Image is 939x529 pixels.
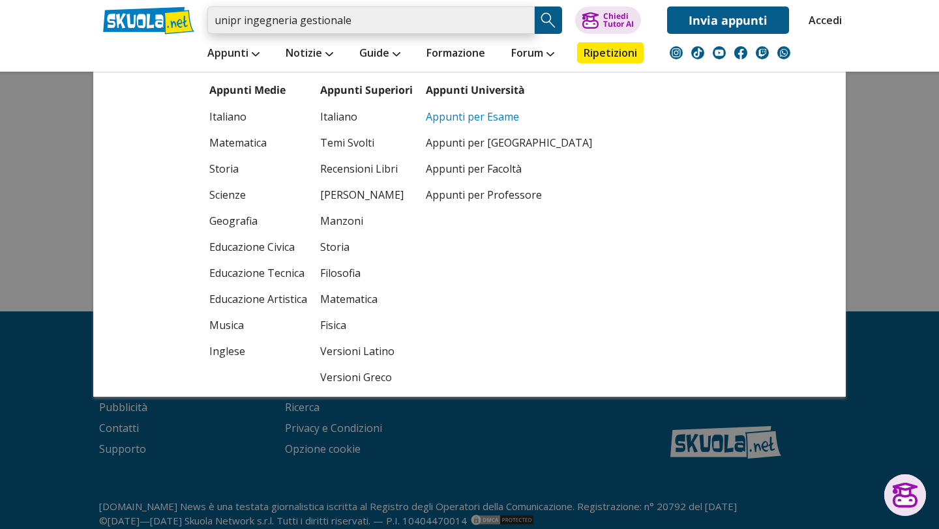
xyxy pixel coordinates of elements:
[209,338,307,364] a: Inglese
[734,46,747,59] img: facebook
[320,260,413,286] a: Filosofia
[426,156,592,182] a: Appunti per Facoltà
[539,10,558,30] img: Cerca appunti, riassunti o versioni
[777,46,790,59] img: WhatsApp
[423,42,488,66] a: Formazione
[209,312,307,338] a: Musica
[320,130,413,156] a: Temi Svolti
[426,83,525,97] a: Appunti Università
[209,208,307,234] a: Geografia
[209,286,307,312] a: Educazione Artistica
[356,42,404,66] a: Guide
[577,42,644,63] a: Ripetizioni
[535,7,562,34] button: Search Button
[603,12,634,28] div: Chiedi Tutor AI
[756,46,769,59] img: twitch
[320,286,413,312] a: Matematica
[209,104,307,130] a: Italiano
[282,42,336,66] a: Notizie
[209,130,307,156] a: Matematica
[320,156,413,182] a: Recensioni Libri
[320,83,413,97] a: Appunti Superiori
[209,234,307,260] a: Educazione Civica
[809,7,836,34] a: Accedi
[320,338,413,364] a: Versioni Latino
[508,42,558,66] a: Forum
[713,46,726,59] img: youtube
[209,182,307,208] a: Scienze
[209,83,286,97] a: Appunti Medie
[204,42,263,66] a: Appunti
[209,260,307,286] a: Educazione Tecnica
[691,46,704,59] img: tiktok
[209,156,307,182] a: Storia
[320,208,413,234] a: Manzoni
[320,364,413,390] a: Versioni Greco
[575,7,641,34] button: ChiediTutor AI
[426,104,592,130] a: Appunti per Esame
[670,46,683,59] img: instagram
[426,182,592,208] a: Appunti per Professore
[320,182,413,208] a: [PERSON_NAME]
[667,7,789,34] a: Invia appunti
[320,312,413,338] a: Fisica
[320,104,413,130] a: Italiano
[426,130,592,156] a: Appunti per [GEOGRAPHIC_DATA]
[207,7,535,34] input: Cerca appunti, riassunti o versioni
[320,234,413,260] a: Storia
